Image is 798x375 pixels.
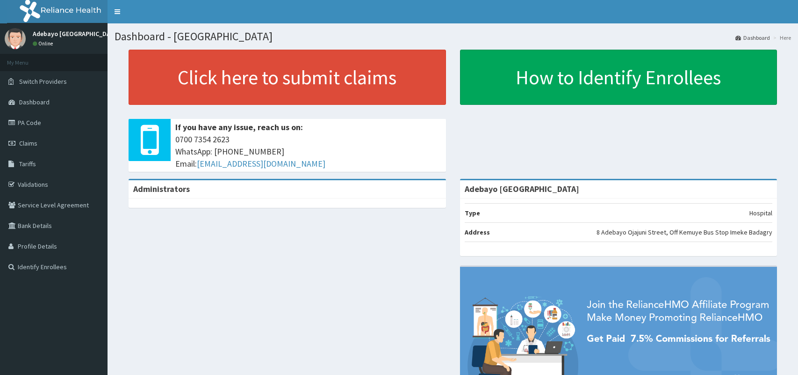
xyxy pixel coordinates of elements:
[735,34,770,42] a: Dashboard
[19,139,37,147] span: Claims
[175,133,441,169] span: 0700 7354 2623 WhatsApp: [PHONE_NUMBER] Email:
[19,98,50,106] span: Dashboard
[465,228,490,236] b: Address
[465,209,480,217] b: Type
[5,28,26,49] img: User Image
[129,50,446,105] a: Click here to submit claims
[33,40,55,47] a: Online
[19,160,36,168] span: Tariffs
[115,30,791,43] h1: Dashboard - [GEOGRAPHIC_DATA]
[175,122,303,132] b: If you have any issue, reach us on:
[749,208,772,218] p: Hospital
[460,50,777,105] a: How to Identify Enrollees
[597,228,772,237] p: 8 Adebayo Ojajuni Street, Off Kemuye Bus Stop Imeke Badagry
[465,184,579,194] strong: Adebayo [GEOGRAPHIC_DATA]
[19,77,67,86] span: Switch Providers
[33,30,120,37] p: Adebayo [GEOGRAPHIC_DATA]
[771,34,791,42] li: Here
[133,184,190,194] b: Administrators
[197,158,325,169] a: [EMAIL_ADDRESS][DOMAIN_NAME]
